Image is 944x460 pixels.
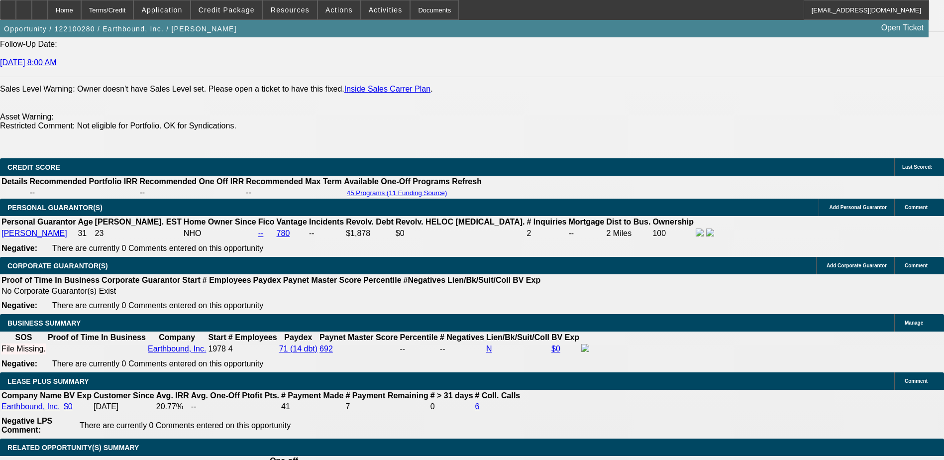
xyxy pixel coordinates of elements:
[451,177,482,187] th: Refresh
[1,177,28,187] th: Details
[281,402,344,412] td: 41
[1,229,67,237] a: [PERSON_NAME]
[281,391,343,400] b: # Payment Made
[245,177,342,187] th: Recommended Max Term
[430,402,474,412] td: 0
[141,6,182,14] span: Application
[905,378,928,384] span: Comment
[404,276,446,284] b: #Negatives
[29,177,138,187] th: Recommended Portfolio IRR
[245,188,342,198] td: --
[1,391,62,400] b: Company Name
[139,188,244,198] td: --
[4,25,237,33] span: Opportunity / 122100280 / Earthbound, Inc. / [PERSON_NAME]
[475,391,521,400] b: # Coll. Calls
[344,189,450,197] button: 45 Programs (11 Funding Source)
[345,402,428,412] td: 7
[902,164,933,170] span: Last Scored:
[199,6,255,14] span: Credit Package
[263,0,317,19] button: Resources
[64,391,92,400] b: BV Exp
[363,276,401,284] b: Percentile
[258,229,264,237] a: --
[7,444,139,452] span: RELATED OPPORTUNITY(S) SUMMARY
[191,402,280,412] td: --
[696,229,704,236] img: facebook-icon.png
[7,262,108,270] span: CORPORATE GUARANTOR(S)
[77,228,93,239] td: 31
[284,333,312,342] b: Paydex
[343,177,451,187] th: Available One-Off Programs
[513,276,540,284] b: BV Exp
[526,228,567,239] td: 2
[7,204,103,212] span: PERSONAL GUARANTOR(S)
[1,359,37,368] b: Negative:
[258,218,275,226] b: Fico
[319,345,333,353] a: 692
[156,391,189,400] b: Avg. IRR
[396,218,525,226] b: Revolv. HELOC [MEDICAL_DATA].
[325,6,353,14] span: Actions
[156,402,190,412] td: 20.77%
[7,377,89,385] span: LEASE PLUS SUMMARY
[52,359,263,368] span: There are currently 0 Comments entered on this opportunity
[1,333,46,343] th: SOS
[652,218,694,226] b: Ownership
[228,345,233,353] span: 4
[440,333,484,342] b: # Negatives
[346,218,394,226] b: Revolv. Debt
[80,421,291,430] span: There are currently 0 Comments entered on this opportunity
[1,402,60,411] a: Earthbound, Inc.
[183,228,257,239] td: NHO
[29,188,138,198] td: --
[148,345,206,353] a: Earthbound, Inc.
[486,345,492,353] a: N
[134,0,190,19] button: Application
[1,417,52,434] b: Negative LPS Comment:
[64,402,73,411] a: $0
[1,301,37,310] b: Negative:
[318,0,360,19] button: Actions
[277,218,307,226] b: Vantage
[400,333,437,342] b: Percentile
[283,276,361,284] b: Paynet Master Score
[94,391,154,400] b: Customer Since
[569,218,605,226] b: Mortgage
[139,177,244,187] th: Recommended One Off IRR
[47,333,146,343] th: Proof of Time In Business
[1,218,76,226] b: Personal Guarantor
[191,391,279,400] b: Avg. One-Off Ptofit Pts.
[228,333,277,342] b: # Employees
[905,205,928,210] span: Comment
[159,333,195,342] b: Company
[706,229,714,236] img: linkedin-icon.png
[345,391,428,400] b: # Payment Remaining
[345,228,394,239] td: $1,878
[208,333,226,342] b: Start
[440,345,484,353] div: --
[309,218,344,226] b: Incidents
[253,276,281,284] b: Paydex
[95,218,182,226] b: [PERSON_NAME]. EST
[361,0,410,19] button: Activities
[78,218,93,226] b: Age
[551,333,579,342] b: BV Exp
[52,301,263,310] span: There are currently 0 Comments entered on this opportunity
[208,344,226,354] td: 1978
[203,276,251,284] b: # Employees
[277,229,290,237] a: 780
[1,244,37,252] b: Negative:
[905,320,923,326] span: Manage
[606,228,651,239] td: 2 Miles
[319,333,398,342] b: Paynet Master Score
[77,85,433,93] label: Owner doesn't have Sales Level set. Please open a ticket to have this fixed. .
[369,6,403,14] span: Activities
[7,319,81,327] span: BUSINESS SUMMARY
[430,391,473,400] b: # > 31 days
[1,275,100,285] th: Proof of Time In Business
[52,244,263,252] span: There are currently 0 Comments entered on this opportunity
[652,228,694,239] td: 100
[7,163,60,171] span: CREDIT SCORE
[344,85,430,93] a: Inside Sales Carrer Plan
[279,345,317,353] a: 71 (14 dbt)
